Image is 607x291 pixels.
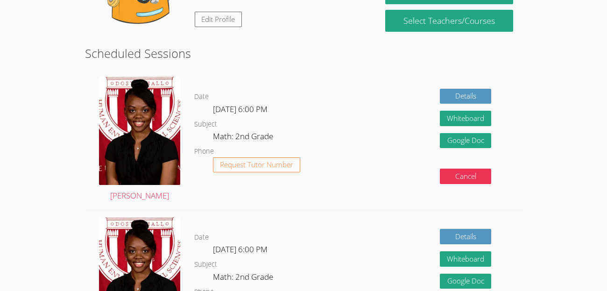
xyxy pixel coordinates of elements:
button: Request Tutor Number [213,157,300,173]
a: Edit Profile [195,12,242,27]
span: Request Tutor Number [220,161,293,168]
dt: Subject [194,119,217,130]
span: [DATE] 6:00 PM [213,244,268,255]
span: [DATE] 6:00 PM [213,104,268,114]
img: avatar.png [99,77,180,185]
a: Details [440,229,491,244]
a: Google Doc [440,133,491,149]
button: Whiteboard [440,111,491,126]
dd: Math: 2nd Grade [213,270,275,286]
dt: Phone [194,146,214,157]
dt: Date [194,232,209,243]
a: Select Teachers/Courses [385,10,514,32]
h2: Scheduled Sessions [85,44,522,62]
dd: Math: 2nd Grade [213,130,275,146]
dt: Subject [194,259,217,270]
button: Cancel [440,169,491,184]
a: [PERSON_NAME] [99,77,180,203]
a: Details [440,89,491,104]
dt: Date [194,91,209,103]
button: Whiteboard [440,251,491,267]
a: Google Doc [440,274,491,289]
